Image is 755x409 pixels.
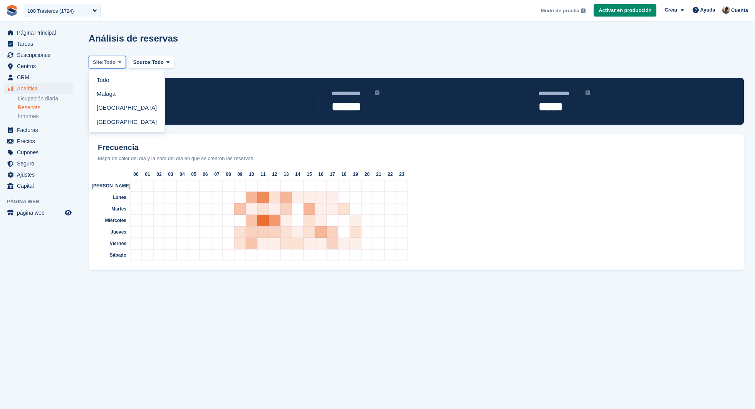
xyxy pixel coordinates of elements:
button: Source: Todo [129,56,174,68]
div: 17 [327,169,338,180]
div: 22 [384,169,396,180]
a: menu [4,27,73,38]
span: Tareas [17,38,63,49]
a: [GEOGRAPHIC_DATA] [92,115,161,129]
div: Viernes [92,238,130,249]
span: Site: [93,58,104,66]
span: página web [17,207,63,218]
span: Centros [17,61,63,72]
div: 16 [315,169,327,180]
div: Sábado [92,249,130,261]
span: Ajustes [17,169,63,180]
div: 02 [153,169,165,180]
a: menu [4,72,73,83]
a: Malaga [92,87,161,101]
div: 14 [292,169,304,180]
span: Activar en producción [599,7,651,14]
a: menu [4,125,73,135]
a: [GEOGRAPHIC_DATA] [92,101,161,115]
div: 18 [338,169,350,180]
a: Activar en producción [594,4,656,17]
span: Todo [152,58,164,66]
div: 06 [200,169,211,180]
div: Lunes [92,192,130,203]
div: 12 [269,169,280,180]
div: 03 [165,169,176,180]
span: Suscripciones [17,50,63,60]
img: icon-info-grey-7440780725fd019a000dd9b08b2336e03edf1995a4989e88bcd33f0948082b44.svg [581,8,586,13]
div: 07 [211,169,223,180]
a: Informes [18,113,73,120]
span: Modo de prueba [541,7,579,15]
div: 23 [396,169,408,180]
div: 08 [223,169,234,180]
div: 01 [142,169,153,180]
span: Crear [664,6,678,14]
h2: Frecuencia [92,143,741,152]
span: Seguro [17,158,63,169]
div: 11 [257,169,269,180]
a: menu [4,180,73,191]
div: Mapa de calor del día y la hora del día en que se crearon las reservas. [92,155,741,162]
a: menu [4,169,73,180]
a: menú [4,207,73,218]
span: Source: [133,58,152,66]
div: 21 [373,169,384,180]
span: Analítica [17,83,63,94]
div: 100 Trasteros (1724) [27,7,74,15]
a: menu [4,83,73,94]
img: stora-icon-8386f47178a22dfd0bd8f6a31ec36ba5ce8667c1dd55bd0f319d3a0aa187defe.svg [6,5,18,16]
div: Jueves [92,226,130,238]
a: Ocupación diaria [18,95,73,102]
div: 20 [361,169,373,180]
button: Site: Todo [89,56,126,68]
img: Patrick Blanc [722,6,730,14]
div: 19 [350,169,361,180]
a: Todo [92,73,161,87]
span: Todo [104,58,116,66]
a: Vista previa de la tienda [64,208,73,217]
span: Precios [17,136,63,147]
a: menu [4,50,73,60]
span: Capital [17,180,63,191]
div: 00 [130,169,142,180]
span: Cuenta [731,7,748,14]
img: icon-info-grey-7440780725fd019a000dd9b08b2336e03edf1995a4989e88bcd33f0948082b44.svg [586,90,590,95]
div: Martes [92,203,130,215]
span: Facturas [17,125,63,135]
div: [PERSON_NAME] [92,180,130,192]
a: menu [4,61,73,72]
h1: Análisis de reservas [89,33,178,43]
div: 05 [188,169,200,180]
span: Ayuda [700,6,715,14]
div: 09 [234,169,246,180]
div: 04 [176,169,188,180]
span: Página Principal [17,27,63,38]
span: CRM [17,72,63,83]
div: Miércoles [92,215,130,226]
a: menu [4,136,73,147]
div: 13 [280,169,292,180]
a: Reservas [18,104,73,111]
a: menu [4,38,73,49]
img: icon-info-grey-7440780725fd019a000dd9b08b2336e03edf1995a4989e88bcd33f0948082b44.svg [375,90,379,95]
span: Página web [7,198,77,205]
a: menu [4,147,73,158]
div: 10 [246,169,257,180]
a: menu [4,158,73,169]
div: 15 [304,169,315,180]
span: Cupones [17,147,63,158]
